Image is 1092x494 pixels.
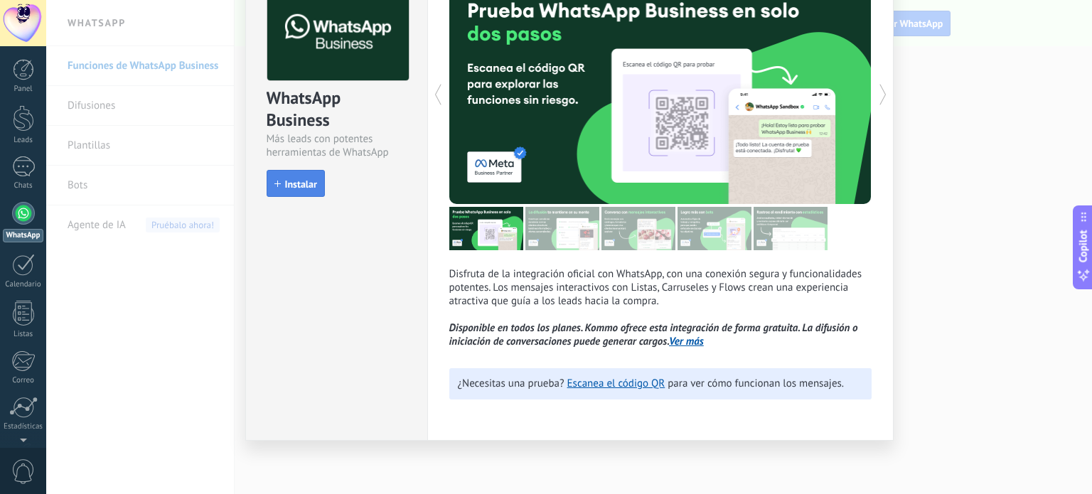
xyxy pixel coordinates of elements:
[668,377,844,390] span: para ver cómo funcionan los mensajes.
[601,207,675,250] img: tour_image_1009fe39f4f058b759f0df5a2b7f6f06.png
[3,85,44,94] div: Panel
[3,422,44,431] div: Estadísticas
[458,377,564,390] span: ¿Necesitas una prueba?
[3,280,44,289] div: Calendario
[3,229,43,242] div: WhatsApp
[267,170,325,197] button: Instalar
[267,132,407,159] div: Más leads con potentes herramientas de WhatsApp
[449,207,523,250] img: tour_image_7a4924cebc22ed9e3259523e50fe4fd6.png
[678,207,751,250] img: tour_image_62c9952fc9cf984da8d1d2aa2c453724.png
[525,207,599,250] img: tour_image_cc27419dad425b0ae96c2716632553fa.png
[567,377,665,390] a: Escanea el código QR
[3,330,44,339] div: Listas
[267,87,407,132] div: WhatsApp Business
[449,321,858,348] i: Disponible en todos los planes. Kommo ofrece esta integración de forma gratuita. La difusión o in...
[3,376,44,385] div: Correo
[669,335,704,348] a: Ver más
[285,179,317,189] span: Instalar
[3,136,44,145] div: Leads
[3,181,44,190] div: Chats
[1076,230,1091,262] span: Copilot
[754,207,828,250] img: tour_image_cc377002d0016b7ebaeb4dbe65cb2175.png
[449,267,872,348] p: Disfruta de la integración oficial con WhatsApp, con una conexión segura y funcionalidades potent...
